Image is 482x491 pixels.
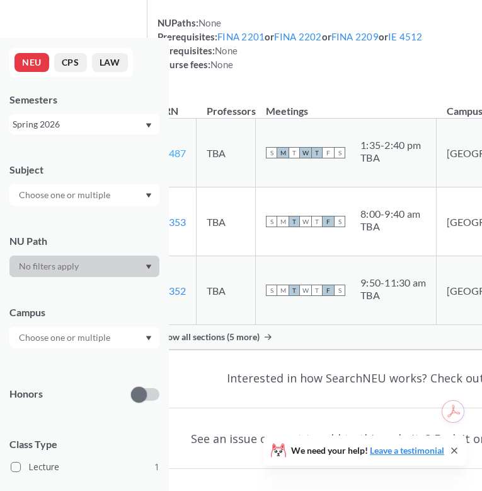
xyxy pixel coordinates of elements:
[360,289,426,302] div: TBA
[311,285,323,296] span: T
[146,264,152,269] svg: Dropdown arrow
[9,163,159,177] div: Subject
[360,151,421,164] div: TBA
[215,45,238,56] span: None
[9,305,159,319] div: Campus
[158,16,423,71] div: NUPaths: Prerequisites: or or or Corequisites: Course fees:
[9,114,159,134] div: Spring 2026Dropdown arrow
[289,216,300,227] span: T
[360,139,421,151] div: 1:35 - 2:40 pm
[9,256,159,277] div: Dropdown arrow
[266,147,277,158] span: S
[266,285,277,296] span: S
[9,327,159,348] div: Dropdown arrow
[158,285,186,297] a: 30352
[289,147,300,158] span: T
[300,216,311,227] span: W
[360,220,420,233] div: TBA
[146,193,152,198] svg: Dropdown arrow
[217,31,265,42] a: FINA 2201
[13,187,118,203] input: Choose one or multiple
[323,147,334,158] span: F
[360,276,426,289] div: 9:50 - 11:30 am
[158,147,186,159] a: 30487
[9,234,159,248] div: NU Path
[334,147,345,158] span: S
[388,31,423,42] a: IE 4512
[334,216,345,227] span: S
[289,285,300,296] span: T
[92,53,128,72] button: LAW
[360,208,420,220] div: 8:00 - 9:40 am
[323,285,334,296] span: F
[13,330,118,345] input: Choose one or multiple
[14,53,49,72] button: NEU
[277,285,289,296] span: M
[334,285,345,296] span: S
[9,93,159,107] div: Semesters
[146,123,152,128] svg: Dropdown arrow
[9,437,159,451] span: Class Type
[210,59,233,70] span: None
[277,147,289,158] span: M
[9,387,43,401] p: Honors
[323,216,334,227] span: F
[197,92,256,119] th: Professors
[11,459,159,475] label: Lecture
[300,285,311,296] span: W
[197,187,256,256] td: TBA
[277,216,289,227] span: M
[158,216,186,228] a: 30353
[311,147,323,158] span: T
[13,117,144,131] div: Spring 2026
[311,216,323,227] span: T
[54,53,87,72] button: CPS
[197,256,256,325] td: TBA
[9,184,159,206] div: Dropdown arrow
[266,216,277,227] span: S
[291,446,444,455] span: We need your help!
[146,336,152,341] svg: Dropdown arrow
[197,119,256,187] td: TBA
[198,17,221,28] span: None
[154,460,159,474] span: 1
[256,92,437,119] th: Meetings
[274,31,321,42] a: FINA 2202
[158,331,260,343] span: Show all sections (5 more)
[370,445,444,456] a: Leave a testimonial
[331,31,379,42] a: FINA 2209
[300,147,311,158] span: W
